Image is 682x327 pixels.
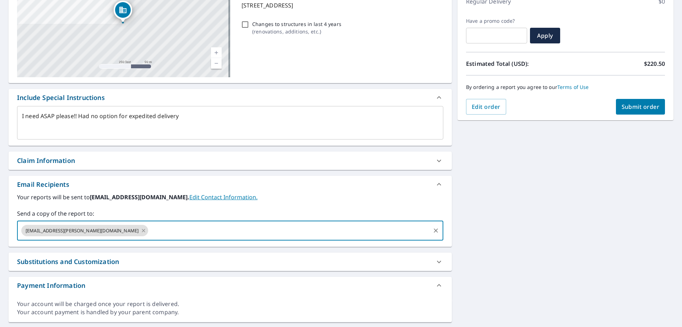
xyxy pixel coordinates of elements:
div: Substitutions and Customization [9,253,452,271]
div: Claim Information [9,152,452,170]
div: Your account will be charged once your report is delivered. [17,300,443,308]
span: Submit order [622,103,660,111]
div: Claim Information [17,156,75,165]
button: Submit order [616,99,665,115]
span: Edit order [472,103,500,111]
button: Edit order [466,99,506,115]
div: Include Special Instructions [17,93,105,102]
div: Your account payment is handled by your parent company. [17,308,443,316]
label: Your reports will be sent to [17,193,443,201]
div: Email Recipients [17,180,69,189]
p: ( renovations, additions, etc. ) [252,28,341,35]
a: Current Level 17, Zoom Out [211,58,222,69]
button: Clear [431,226,441,236]
div: Substitutions and Customization [17,257,119,267]
button: Apply [530,28,560,43]
p: Estimated Total (USD): [466,59,565,68]
p: Changes to structures in last 4 years [252,20,341,28]
div: Payment Information [17,281,85,290]
span: Apply [536,32,554,39]
textarea: I need ASAP please!! Had no option for expedited delivery [22,113,438,133]
div: [EMAIL_ADDRESS][PERSON_NAME][DOMAIN_NAME] [21,225,148,236]
a: Terms of Use [557,84,589,90]
div: Include Special Instructions [9,89,452,106]
p: $220.50 [644,59,665,68]
a: EditContactInfo [189,193,258,201]
label: Have a promo code? [466,18,527,24]
label: Send a copy of the report to: [17,209,443,218]
p: By ordering a report you agree to our [466,84,665,90]
b: [EMAIL_ADDRESS][DOMAIN_NAME]. [90,193,189,201]
a: Current Level 17, Zoom In [211,47,222,58]
div: Payment Information [9,277,452,294]
span: [EMAIL_ADDRESS][PERSON_NAME][DOMAIN_NAME] [21,227,143,234]
div: Email Recipients [9,176,452,193]
div: Dropped pin, building 1, Commercial property, 5260 Aurora Rd Hartford, WI 53027 [114,1,132,23]
p: [STREET_ADDRESS] [242,1,440,10]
